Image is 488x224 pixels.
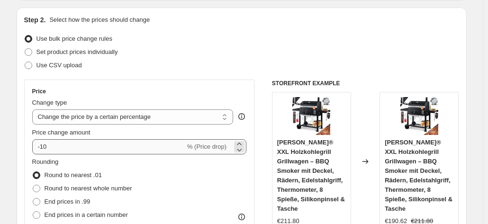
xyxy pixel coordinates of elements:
[45,198,90,205] span: End prices in .99
[187,143,226,150] span: % (Price drop)
[36,35,112,42] span: Use bulk price change rules
[45,211,128,218] span: End prices in a certain number
[385,139,452,212] span: [PERSON_NAME]® XXL Holzkohlegrill Grillwagen – BBQ Smoker mit Deckel, Rädern, Edelstahlgriff, The...
[36,48,118,55] span: Set product prices individually
[49,15,150,25] p: Select how the prices should change
[32,139,185,154] input: -15
[32,99,67,106] span: Change type
[32,88,46,95] h3: Price
[277,139,345,212] span: [PERSON_NAME]® XXL Holzkohlegrill Grillwagen – BBQ Smoker mit Deckel, Rädern, Edelstahlgriff, The...
[45,171,102,179] span: Round to nearest .01
[400,97,438,135] img: 91pwqPDoYOL_80x.jpg
[36,62,82,69] span: Use CSV upload
[24,15,46,25] h2: Step 2.
[45,185,132,192] span: Round to nearest whole number
[237,112,246,121] div: help
[32,129,90,136] span: Price change amount
[292,97,330,135] img: 91pwqPDoYOL_80x.jpg
[272,80,459,87] h6: STOREFRONT EXAMPLE
[32,158,59,165] span: Rounding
